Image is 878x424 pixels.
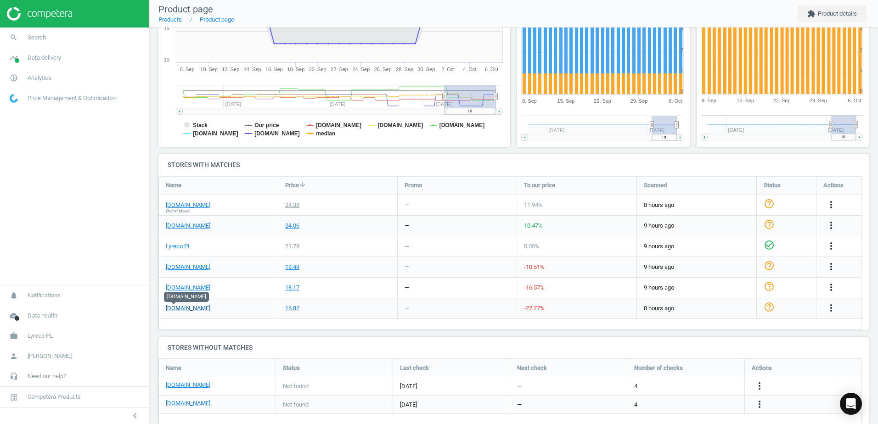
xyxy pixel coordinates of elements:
[405,304,409,312] div: —
[28,291,61,300] span: Notifications
[524,284,545,291] span: -16.57 %
[396,67,413,72] tspan: 28. Sep
[634,382,637,391] span: 4
[166,263,210,271] a: [DOMAIN_NAME]
[10,94,18,103] img: wGWNvw8QSZomAAAAABJRU5ErkJggg==
[158,337,869,358] h4: Stores without matches
[124,410,146,422] button: chevron_left
[807,10,816,18] i: extension
[164,292,209,302] div: [DOMAIN_NAME]
[200,67,218,72] tspan: 10. Sep
[285,263,299,271] div: 19.49
[193,130,238,137] tspan: [DOMAIN_NAME]
[316,122,361,128] tspan: [DOMAIN_NAME]
[285,222,299,230] div: 24.06
[166,284,210,292] a: [DOMAIN_NAME]
[860,26,862,31] text: 3
[283,401,309,409] span: Not found
[773,98,791,104] tspan: 22. Sep
[374,67,392,72] tspan: 26. Sep
[285,304,299,312] div: 16.82
[417,67,435,72] tspan: 30. Sep
[644,181,667,190] span: Scanned
[405,284,409,292] div: —
[166,399,210,407] a: [DOMAIN_NAME]
[285,181,299,190] span: Price
[644,263,749,271] span: 9 hours ago
[28,33,46,42] span: Search
[826,220,837,231] i: more_vert
[826,240,837,252] button: more_vert
[299,181,306,188] i: arrow_downward
[522,98,537,104] tspan: 8. Sep
[669,98,682,104] tspan: 6. Oct
[826,199,837,210] i: more_vert
[517,401,522,409] span: —
[764,198,775,209] i: help_outline
[764,219,775,230] i: help_outline
[644,284,749,292] span: 9 hours ago
[826,282,837,293] i: more_vert
[754,380,765,392] button: more_vert
[826,282,837,294] button: more_vert
[485,67,498,72] tspan: 6. Oct
[166,381,210,389] a: [DOMAIN_NAME]
[524,263,545,270] span: -10.51 %
[524,243,540,250] span: 0.00 %
[5,49,23,67] i: timeline
[28,332,53,340] span: Lyreco PL
[285,242,299,251] div: 21.78
[524,222,543,229] span: 10.47 %
[222,67,239,72] tspan: 12. Sep
[405,201,409,209] div: —
[826,240,837,251] i: more_vert
[826,302,837,313] i: more_vert
[463,67,476,72] tspan: 4. Oct
[681,89,683,94] text: 0
[405,242,409,251] div: —
[405,222,409,230] div: —
[180,67,195,72] tspan: 8. Sep
[840,393,862,415] div: Open Intercom Messenger
[28,54,61,62] span: Data delivery
[848,98,861,104] tspan: 6. Oct
[754,399,765,411] button: more_vert
[524,181,555,190] span: To our price
[764,181,781,190] span: Status
[283,382,309,391] span: Not found
[594,98,611,104] tspan: 22. Sep
[860,47,862,52] text: 2
[826,261,837,272] i: more_vert
[826,199,837,211] button: more_vert
[166,201,210,209] a: [DOMAIN_NAME]
[630,98,648,104] tspan: 29. Sep
[166,181,181,190] span: Name
[5,368,23,385] i: headset_mic
[752,364,772,372] span: Actions
[764,281,775,292] i: help_outline
[5,347,23,365] i: person
[164,26,169,31] text: 15
[644,304,749,312] span: 8 hours ago
[557,98,575,104] tspan: 15. Sep
[285,201,299,209] div: 24.38
[524,305,545,312] span: -22.77 %
[764,260,775,271] i: help_outline
[681,47,683,52] text: 2
[5,287,23,304] i: notifications
[860,67,862,73] text: 1
[400,382,503,391] span: [DATE]
[158,4,213,15] span: Product page
[5,69,23,87] i: pie_chart_outlined
[28,94,116,102] span: Price Management & Optimization
[5,327,23,345] i: work
[28,393,81,401] span: Competera Products
[5,307,23,324] i: cloud_done
[681,67,683,73] text: 1
[405,181,422,190] span: Promo
[164,57,169,62] text: 10
[737,98,754,104] tspan: 15. Sep
[28,372,66,380] span: Need our help?
[166,364,181,372] span: Name
[283,364,300,372] span: Status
